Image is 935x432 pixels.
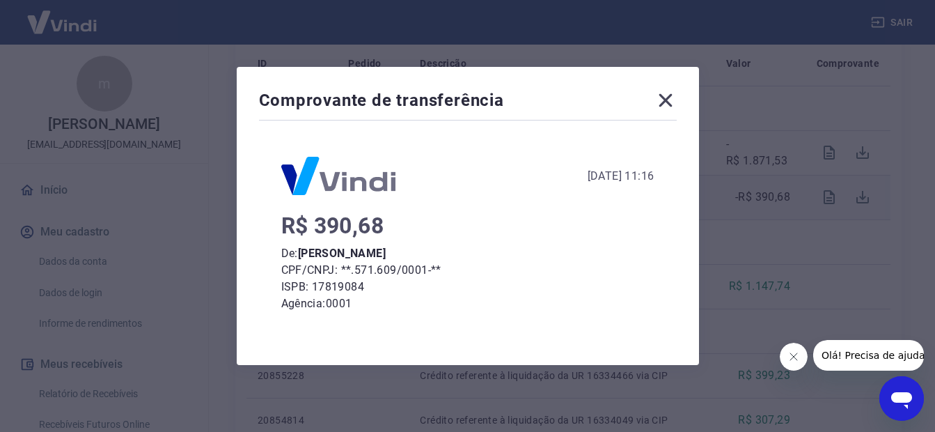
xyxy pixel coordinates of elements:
p: ISPB: 17819084 [281,279,654,295]
iframe: Botão para abrir a janela de mensagens [879,376,924,421]
p: De: [281,245,654,262]
span: Olá! Precisa de ajuda? [8,10,117,21]
p: CPF/CNPJ: **.571.609/0001-** [281,262,654,279]
b: [PERSON_NAME] [298,247,386,260]
div: [DATE] 11:16 [588,168,654,185]
p: Conta: 000005025-8 [281,312,654,329]
p: Agência: 0001 [281,295,654,312]
iframe: Fechar mensagem [780,343,808,371]
img: Logo [281,157,395,195]
div: Comprovante de transferência [259,89,677,117]
span: R$ 390,68 [281,213,384,239]
iframe: Mensagem da empresa [813,340,924,371]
